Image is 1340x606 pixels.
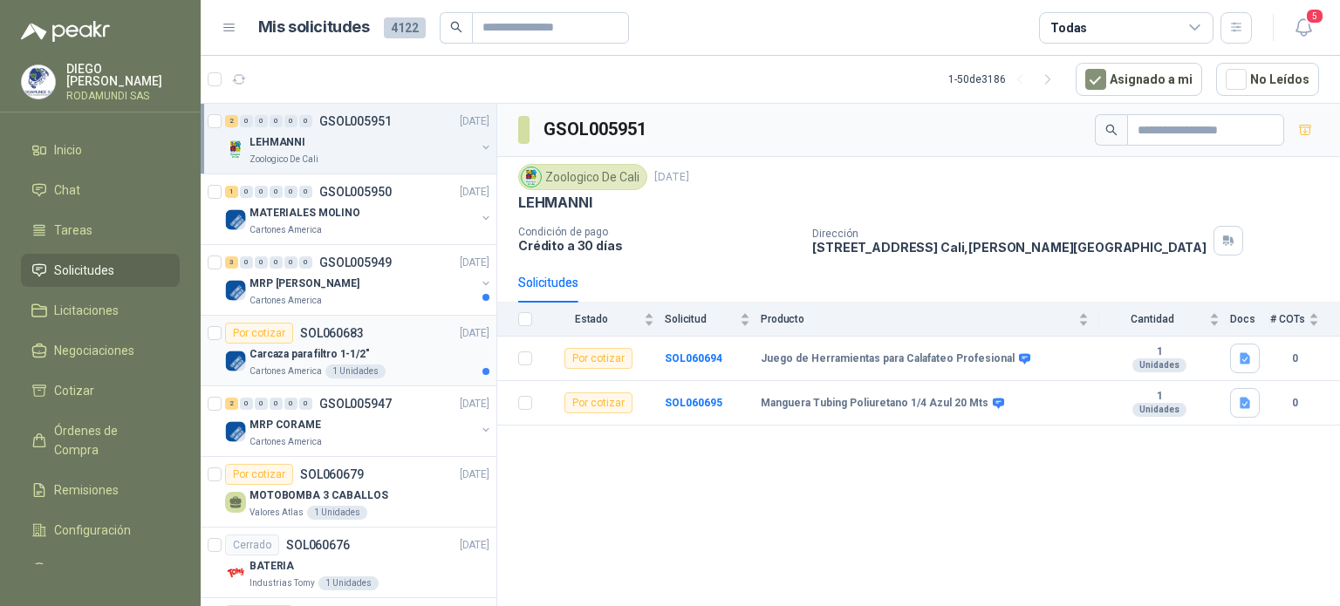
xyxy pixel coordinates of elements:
h3: GSOL005951 [544,116,649,143]
div: 0 [299,186,312,198]
p: Cartones America [250,294,322,308]
div: Por cotizar [225,323,293,344]
div: 1 Unidades [318,576,379,590]
div: 0 [270,256,283,269]
div: 0 [299,256,312,269]
p: LEHMANNI [250,134,305,151]
b: SOL060694 [665,352,722,364]
div: Unidades [1132,358,1186,372]
div: Por cotizar [225,464,293,485]
p: GSOL005947 [319,398,392,410]
a: Chat [21,174,180,207]
div: 0 [255,115,268,127]
div: 0 [299,398,312,410]
div: Solicitudes [518,273,578,292]
p: Zoologico De Cali [250,153,318,167]
a: Por cotizarSOL060679[DATE] MOTOBOMBA 3 CABALLOSValores Atlas1 Unidades [201,457,496,528]
p: Industrias Tomy [250,576,315,590]
span: Solicitud [665,313,736,325]
button: Asignado a mi [1076,63,1202,96]
span: Chat [54,180,80,200]
div: Todas [1050,18,1087,37]
p: MOTOBOMBA 3 CABALLOS [250,487,388,504]
span: Licitaciones [54,301,119,320]
a: Por cotizarSOL060683[DATE] Company LogoCarcaza para filtro 1-1/2"Cartones America1 Unidades [201,316,496,386]
p: [DATE] [460,184,489,201]
span: Remisiones [54,480,119,500]
span: # COTs [1270,313,1305,325]
p: [STREET_ADDRESS] Cali , [PERSON_NAME][GEOGRAPHIC_DATA] [812,240,1207,255]
img: Company Logo [225,139,246,160]
div: Zoologico De Cali [518,164,647,190]
a: SOL060695 [665,397,722,409]
span: Cotizar [54,381,94,400]
div: 2 [225,115,238,127]
p: Cartones America [250,223,322,237]
div: 0 [255,256,268,269]
span: Manuales y ayuda [54,561,154,580]
p: LEHMANNI [518,194,592,212]
p: [DATE] [460,113,489,130]
p: Cartones America [250,364,322,378]
a: Negociaciones [21,334,180,367]
img: Company Logo [225,421,246,442]
img: Company Logo [22,65,55,99]
div: 1 - 50 de 3186 [948,65,1062,93]
a: Órdenes de Compra [21,414,180,466]
th: Cantidad [1099,303,1230,337]
span: Configuración [54,521,131,540]
div: 0 [240,398,253,410]
div: 0 [255,186,268,198]
p: [DATE] [460,255,489,271]
a: Manuales y ayuda [21,554,180,587]
div: 0 [284,398,297,410]
img: Company Logo [225,209,246,230]
img: Company Logo [225,351,246,371]
p: Crédito a 30 días [518,238,798,253]
div: 0 [270,186,283,198]
span: Cantidad [1099,313,1206,325]
th: Docs [1230,303,1270,337]
button: 5 [1288,12,1319,44]
b: 0 [1270,395,1319,412]
p: SOL060676 [286,539,350,551]
b: 0 [1270,351,1319,367]
span: 5 [1305,8,1324,24]
a: 1 0 0 0 0 0 GSOL005950[DATE] Company LogoMATERIALES MOLINOCartones America [225,181,493,237]
a: 2 0 0 0 0 0 GSOL005951[DATE] Company LogoLEHMANNIZoologico De Cali [225,111,493,167]
p: Carcaza para filtro 1-1/2" [250,346,370,363]
div: 0 [299,115,312,127]
p: [DATE] [460,537,489,554]
div: 0 [255,398,268,410]
p: MRP CORAME [250,417,321,433]
div: 0 [270,398,283,410]
b: 1 [1099,390,1220,404]
span: Estado [543,313,640,325]
div: 3 [225,256,238,269]
span: search [1105,124,1118,136]
div: 0 [240,115,253,127]
p: [DATE] [460,396,489,412]
img: Company Logo [225,280,246,301]
p: GSOL005949 [319,256,392,269]
p: Condición de pago [518,226,798,238]
div: 0 [284,256,297,269]
span: Tareas [54,221,92,240]
a: Configuración [21,514,180,547]
a: Cotizar [21,374,180,407]
th: Producto [761,303,1099,337]
th: # COTs [1270,303,1340,337]
div: 0 [270,115,283,127]
div: 0 [240,186,253,198]
div: 2 [225,398,238,410]
p: SOL060679 [300,468,364,480]
div: 0 [240,256,253,269]
div: 1 Unidades [307,506,367,520]
button: No Leídos [1216,63,1319,96]
p: [DATE] [460,325,489,342]
p: Dirección [812,228,1207,240]
div: 1 Unidades [325,364,386,378]
p: MATERIALES MOLINO [250,205,360,221]
p: GSOL005951 [319,115,392,127]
